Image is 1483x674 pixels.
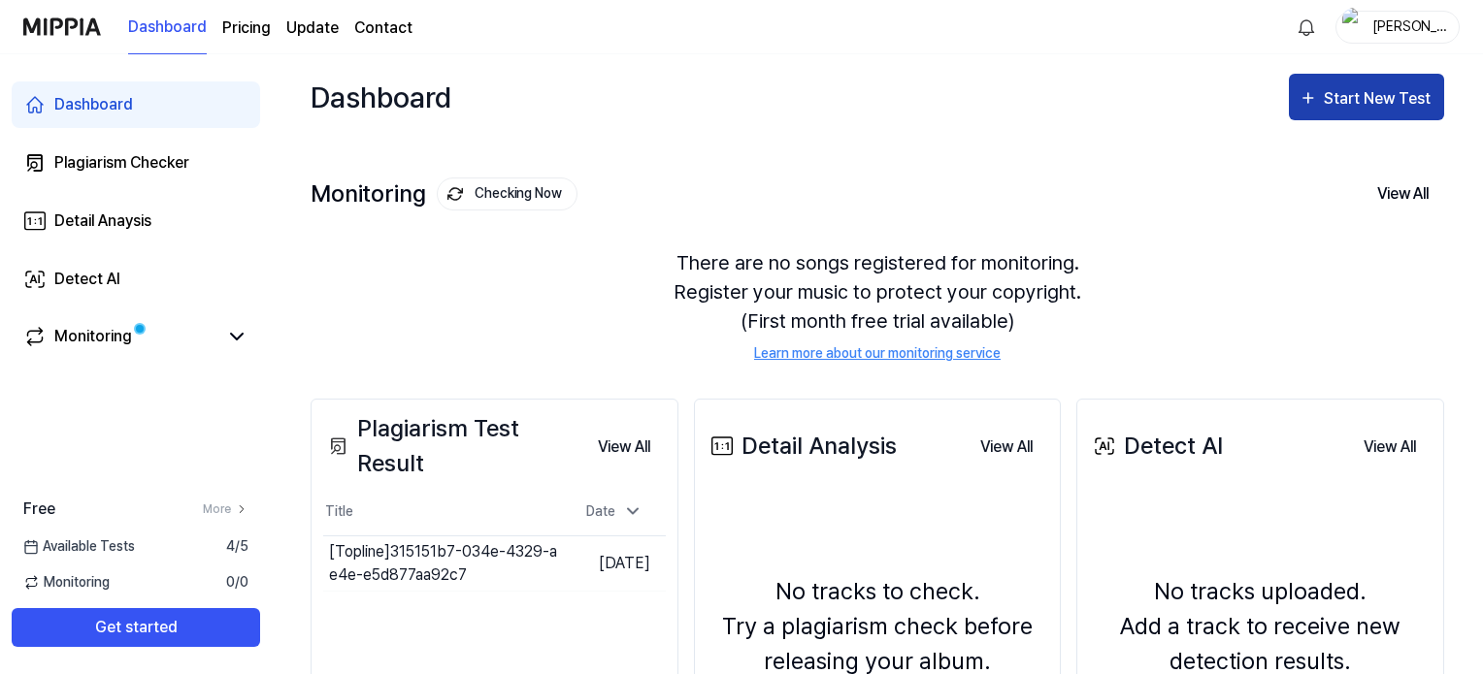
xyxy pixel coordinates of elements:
div: Date [578,496,650,528]
img: 알림 [1295,16,1318,39]
div: [Topline] 315151b7-034e-4329-ae4e-e5d877aa92c7 [329,540,563,587]
button: View All [965,428,1048,466]
div: Detect AI [54,268,120,291]
span: 4 / 5 [226,536,248,557]
th: Title [323,489,563,535]
button: View All [1348,428,1432,466]
img: profile [1342,8,1366,47]
span: Free [23,497,55,521]
a: View All [582,427,666,466]
a: Pricing [222,16,271,40]
td: [DATE] [563,535,666,591]
div: Detect AI [1089,429,1223,464]
a: Plagiarism Checker [12,140,260,186]
button: View All [1362,174,1444,214]
span: Monitoring [23,572,110,593]
div: Monitoring [311,177,577,210]
a: More [203,500,248,518]
a: Contact [354,16,412,40]
div: Monitoring [54,325,132,348]
div: Detail Anaysis [54,209,151,233]
img: monitoring Icon [447,186,463,202]
a: View All [1348,427,1432,466]
a: Dashboard [128,1,207,54]
button: Get started [12,608,260,647]
div: Detail Analysis [707,429,897,464]
div: There are no songs registered for monitoring. Register your music to protect your copyright. (Fir... [311,225,1444,387]
div: Plagiarism Test Result [323,411,582,481]
div: Dashboard [311,74,451,120]
div: Plagiarism Checker [54,151,189,175]
div: Start New Test [1324,86,1434,112]
a: Learn more about our monitoring service [754,343,1001,364]
div: Dashboard [54,93,133,116]
button: Checking Now [437,177,577,210]
a: Detect AI [12,256,260,303]
div: [PERSON_NAME] [1371,16,1447,37]
button: Start New Test [1289,74,1444,120]
a: Detail Anaysis [12,198,260,244]
span: Available Tests [23,536,135,557]
button: profile[PERSON_NAME] [1335,11,1460,44]
span: 0 / 0 [226,572,248,593]
a: View All [965,427,1048,466]
a: Dashboard [12,81,260,128]
a: Update [286,16,339,40]
a: Monitoring [23,325,217,348]
button: View All [582,428,666,466]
